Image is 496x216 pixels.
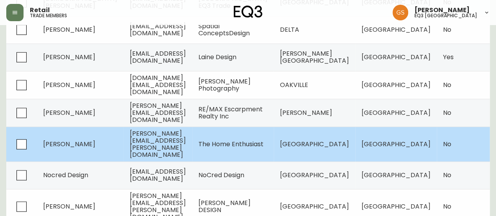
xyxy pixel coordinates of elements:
span: NoCred Design [198,171,244,180]
span: [GEOGRAPHIC_DATA] [362,171,431,180]
span: [PERSON_NAME] [280,108,332,117]
span: [EMAIL_ADDRESS][DOMAIN_NAME] [130,49,186,65]
span: The Home Enthusiast [198,140,263,149]
span: OAKVILLE [280,80,308,89]
span: [GEOGRAPHIC_DATA] [280,171,349,180]
span: [GEOGRAPHIC_DATA] [362,25,431,34]
span: [GEOGRAPHIC_DATA] [362,140,431,149]
span: [PERSON_NAME] [414,7,470,13]
span: [GEOGRAPHIC_DATA] [362,80,431,89]
span: [PERSON_NAME][GEOGRAPHIC_DATA] [280,49,349,65]
span: [GEOGRAPHIC_DATA] [362,202,431,211]
span: No [443,171,451,180]
span: [EMAIL_ADDRESS][DOMAIN_NAME] [130,167,186,183]
span: No [443,80,451,89]
span: [GEOGRAPHIC_DATA] [362,53,431,62]
span: RE/MAX Escarpment Realty Inc [198,105,263,121]
span: No [443,108,451,117]
h5: eq3 [GEOGRAPHIC_DATA] [414,13,477,18]
span: [PERSON_NAME] [43,25,95,34]
span: [EMAIL_ADDRESS][DOMAIN_NAME] [130,22,186,38]
span: [PERSON_NAME] [43,108,95,117]
h5: trade members [30,13,67,18]
span: Nocred Design [43,171,88,180]
span: [GEOGRAPHIC_DATA] [280,202,349,211]
span: DELTA [280,25,299,34]
span: [PERSON_NAME][EMAIL_ADDRESS][PERSON_NAME][DOMAIN_NAME] [130,129,186,159]
span: Retail [30,7,50,13]
span: [PERSON_NAME] [43,202,95,211]
span: [PERSON_NAME] [43,140,95,149]
span: Laine Design [198,53,236,62]
span: [PERSON_NAME] Photography [198,77,251,93]
img: logo [234,5,263,18]
span: [PERSON_NAME] DESIGN [198,198,251,214]
span: No [443,202,451,211]
span: No [443,140,451,149]
span: [GEOGRAPHIC_DATA] [280,140,349,149]
span: [PERSON_NAME] [43,53,95,62]
span: [GEOGRAPHIC_DATA] [362,108,431,117]
img: 6b403d9c54a9a0c30f681d41f5fc2571 [392,5,408,20]
span: Yes [443,53,454,62]
span: Spatial ConceptsDesign [198,22,250,38]
span: [PERSON_NAME][EMAIL_ADDRESS][DOMAIN_NAME] [130,101,186,124]
span: [PERSON_NAME] [43,80,95,89]
span: No [443,25,451,34]
span: [DOMAIN_NAME][EMAIL_ADDRESS][DOMAIN_NAME] [130,73,186,96]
